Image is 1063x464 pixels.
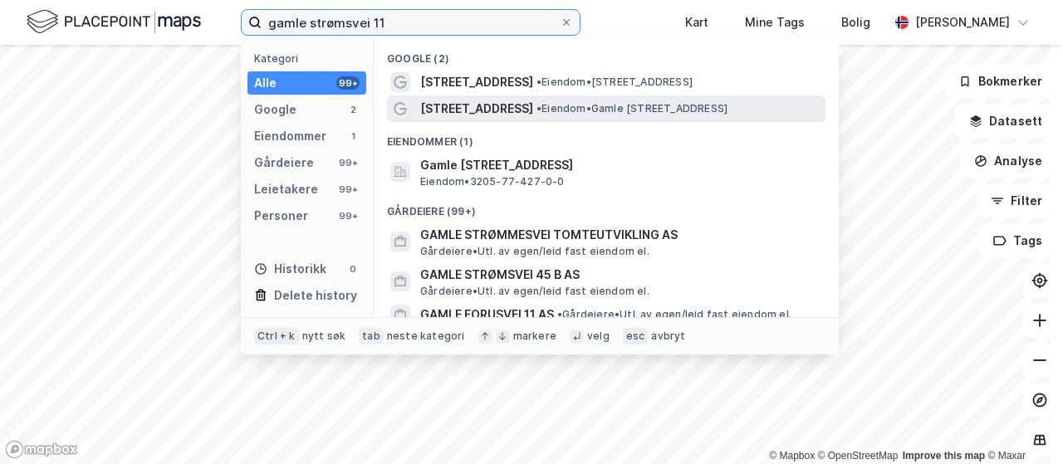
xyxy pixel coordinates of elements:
div: Kontrollprogram for chat [980,384,1063,464]
div: Alle [254,73,277,93]
div: Eiendommer (1) [374,122,839,152]
button: Bokmerker [944,65,1056,98]
span: • [557,308,562,320]
a: OpenStreetMap [818,450,899,462]
a: Mapbox [769,450,815,462]
button: Filter [977,184,1056,217]
div: Eiendommer [254,126,326,146]
div: Gårdeiere [254,153,314,173]
span: GAMLE STRØMSVEI 45 B AS [420,265,819,285]
span: [STREET_ADDRESS] [420,72,533,92]
div: neste kategori [387,330,465,343]
span: Eiendom • [STREET_ADDRESS] [536,76,693,89]
button: Datasett [955,105,1056,138]
div: Delete history [274,286,357,305]
div: velg [587,330,610,343]
div: Google [254,100,296,120]
div: esc [623,328,649,344]
div: 0 [346,262,360,276]
span: Gamle [STREET_ADDRESS] [420,155,819,175]
span: GAMLE STRØMMESVEI TOMTEUTVIKLING AS [420,225,819,245]
div: 2 [346,103,360,116]
div: 99+ [336,209,360,222]
span: Eiendom • 3205-77-427-0-0 [420,175,565,188]
div: Personer [254,206,308,226]
div: Ctrl + k [254,328,299,344]
button: Tags [979,224,1056,257]
div: [PERSON_NAME] [915,12,1010,32]
div: Kategori [254,52,366,65]
button: Analyse [960,144,1056,178]
div: avbryt [651,330,685,343]
div: Gårdeiere (99+) [374,192,839,222]
div: 99+ [336,156,360,169]
a: Mapbox homepage [5,440,78,459]
span: Eiendom • Gamle [STREET_ADDRESS] [536,102,727,115]
iframe: Chat Widget [980,384,1063,464]
div: Bolig [841,12,870,32]
div: 99+ [336,183,360,196]
span: Gårdeiere • Utl. av egen/leid fast eiendom el. [557,308,791,321]
div: tab [359,328,384,344]
input: Søk på adresse, matrikkel, gårdeiere, leietakere eller personer [262,10,560,35]
div: Google (2) [374,39,839,69]
span: Gårdeiere • Utl. av egen/leid fast eiendom el. [420,245,649,258]
span: • [536,76,541,88]
div: Kart [685,12,708,32]
a: Improve this map [903,450,985,462]
div: Historikk [254,259,326,279]
span: • [536,102,541,115]
div: Mine Tags [745,12,805,32]
div: markere [513,330,556,343]
span: [STREET_ADDRESS] [420,99,533,119]
img: logo.f888ab2527a4732fd821a326f86c7f29.svg [27,7,201,37]
div: 1 [346,129,360,143]
span: GAMLE FORUSVEI 11 AS [420,305,554,325]
span: Gårdeiere • Utl. av egen/leid fast eiendom el. [420,285,649,298]
div: Leietakere [254,179,318,199]
div: nytt søk [302,330,346,343]
div: 99+ [336,76,360,90]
